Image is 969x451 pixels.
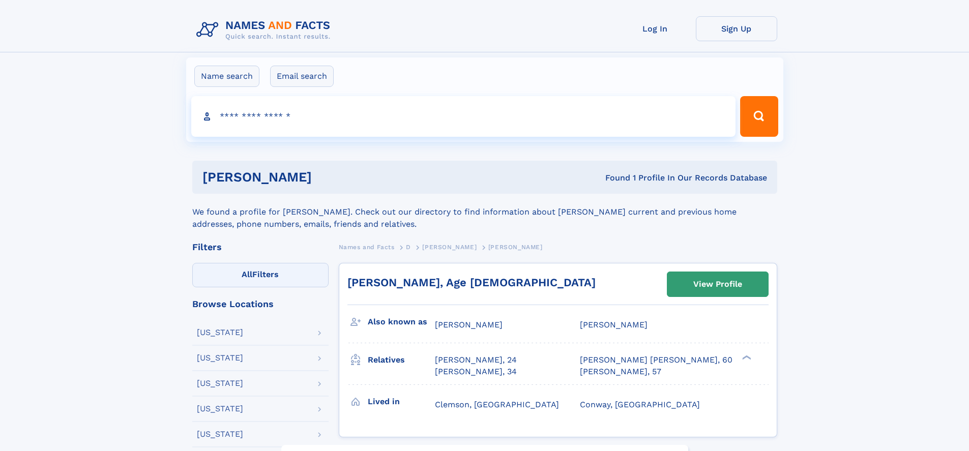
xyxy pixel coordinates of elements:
[580,320,648,329] span: [PERSON_NAME]
[740,354,752,361] div: ❯
[192,16,339,44] img: Logo Names and Facts
[580,354,732,366] a: [PERSON_NAME] [PERSON_NAME], 60
[406,244,411,251] span: D
[488,244,543,251] span: [PERSON_NAME]
[422,244,477,251] span: [PERSON_NAME]
[197,405,243,413] div: [US_STATE]
[435,354,517,366] a: [PERSON_NAME], 24
[580,400,700,409] span: Conway, [GEOGRAPHIC_DATA]
[270,66,334,87] label: Email search
[197,430,243,438] div: [US_STATE]
[197,354,243,362] div: [US_STATE]
[435,400,559,409] span: Clemson, [GEOGRAPHIC_DATA]
[435,366,517,377] a: [PERSON_NAME], 34
[740,96,778,137] button: Search Button
[693,273,742,296] div: View Profile
[197,328,243,337] div: [US_STATE]
[368,313,435,330] h3: Also known as
[368,393,435,410] h3: Lived in
[191,96,736,137] input: search input
[614,16,696,41] a: Log In
[667,272,768,296] a: View Profile
[197,379,243,387] div: [US_STATE]
[580,366,661,377] a: [PERSON_NAME], 57
[192,194,777,230] div: We found a profile for [PERSON_NAME]. Check out our directory to find information about [PERSON_N...
[406,240,411,253] a: D
[339,240,395,253] a: Names and Facts
[696,16,777,41] a: Sign Up
[192,243,329,252] div: Filters
[435,320,503,329] span: [PERSON_NAME]
[368,351,435,369] h3: Relatives
[194,66,259,87] label: Name search
[192,299,329,309] div: Browse Locations
[347,276,596,289] a: [PERSON_NAME], Age [DEMOGRAPHIC_DATA]
[242,269,252,279] span: All
[202,171,459,184] h1: [PERSON_NAME]
[422,240,477,253] a: [PERSON_NAME]
[458,172,767,184] div: Found 1 Profile In Our Records Database
[192,263,329,287] label: Filters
